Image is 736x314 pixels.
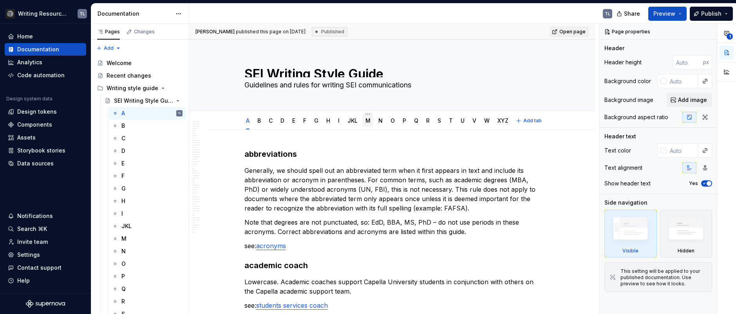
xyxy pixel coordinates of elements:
[5,9,15,18] img: 3ce36157-9fde-47d2-9eb8-fa8ebb961d3d.png
[109,107,186,120] a: ATL
[17,134,36,142] div: Assets
[121,235,127,243] div: M
[497,117,508,124] a: XYZ
[5,43,86,56] a: Documentation
[648,7,687,21] button: Preview
[244,218,541,236] p: Note that degrees are not punctuated, so: EdD, BBA, MS, PhD – do not use periods in these acronym...
[17,277,30,285] div: Help
[375,112,386,129] div: N
[703,59,709,65] p: px
[277,112,288,129] div: D
[653,10,675,18] span: Preview
[449,117,453,124] a: T
[109,195,186,207] a: H
[604,113,668,121] div: Background aspect ratio
[109,232,186,245] a: M
[17,33,33,40] div: Home
[243,65,539,77] textarea: SEI Writing Style Guide
[604,77,651,85] div: Background color
[622,248,638,254] div: Visible
[121,160,125,167] div: E
[121,272,125,280] div: P
[604,180,651,187] div: Show header text
[195,29,235,34] span: [PERSON_NAME]
[344,112,361,129] div: JKL
[362,112,374,129] div: M
[5,157,86,170] a: Data sources
[494,112,512,129] div: XYZ
[5,274,86,287] button: Help
[289,112,298,129] div: E
[434,112,444,129] div: S
[378,117,383,124] a: N
[121,147,125,155] div: D
[17,212,53,220] div: Notifications
[94,57,186,69] a: Welcome
[17,58,42,66] div: Analytics
[624,10,640,18] span: Share
[109,145,186,157] a: D
[311,112,322,129] div: G
[335,112,343,129] div: I
[244,149,297,159] strong: abbreviations
[109,258,186,270] a: O
[481,112,493,129] div: W
[17,71,65,79] div: Code automation
[605,11,610,17] div: TL
[660,210,712,258] div: Hidden
[94,82,186,94] div: Writing style guide
[514,115,545,126] button: Add tab
[243,112,253,129] div: A
[17,238,48,246] div: Invite team
[559,29,586,35] span: Open page
[472,117,476,124] a: V
[604,96,653,104] div: Background image
[109,283,186,295] a: Q
[109,132,186,145] a: C
[243,79,539,91] textarea: Guidelines and rules for writing SEI communications
[121,210,123,218] div: I
[97,29,120,35] div: Pages
[269,117,273,124] a: C
[438,117,441,124] a: S
[5,236,86,248] a: Invite team
[403,117,406,124] a: P
[121,222,132,230] div: JKL
[121,260,126,268] div: O
[244,301,541,310] p: see:
[667,143,698,158] input: Auto
[26,300,65,308] a: Supernova Logo
[292,117,295,124] a: E
[314,117,318,124] a: G
[121,298,125,305] div: R
[98,10,172,18] div: Documentation
[690,7,733,21] button: Publish
[673,55,703,69] input: Auto
[620,268,707,287] div: This setting will be applied to your published documentation. Use preview to see how it looks.
[121,122,125,130] div: B
[109,207,186,220] a: I
[484,117,490,124] a: W
[414,117,418,124] a: Q
[109,220,186,232] a: JKL
[244,166,541,213] p: Generally, we should spell out an abbreviated term when it first appears in text and include its ...
[178,109,181,117] div: TL
[303,117,306,124] a: F
[5,210,86,222] button: Notifications
[461,117,465,124] a: U
[323,112,333,129] div: H
[121,172,125,180] div: F
[604,147,631,154] div: Text color
[387,112,398,129] div: O
[109,157,186,170] a: E
[5,144,86,157] a: Storybook stories
[17,121,52,129] div: Components
[94,43,123,54] button: Add
[347,117,358,124] a: JKL
[121,197,125,205] div: H
[266,112,276,129] div: C
[365,117,371,124] a: M
[423,112,433,129] div: R
[114,97,173,105] div: SEI Writing Style Guide
[678,96,707,104] span: Add image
